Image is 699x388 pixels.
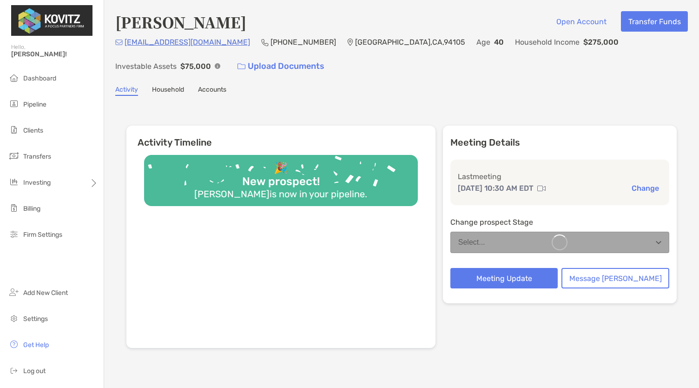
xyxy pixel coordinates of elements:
[583,36,619,48] p: $275,000
[23,341,49,349] span: Get Help
[11,50,98,58] span: [PERSON_NAME]!
[458,171,662,182] p: Last meeting
[8,365,20,376] img: logout icon
[450,216,669,228] p: Change prospect Stage
[561,268,669,288] button: Message [PERSON_NAME]
[23,315,48,323] span: Settings
[629,183,662,193] button: Change
[115,60,177,72] p: Investable Assets
[8,150,20,161] img: transfers icon
[115,11,246,33] h4: [PERSON_NAME]
[11,4,92,37] img: Zoe Logo
[8,339,20,350] img: get-help icon
[450,137,669,148] p: Meeting Details
[23,179,51,187] span: Investing
[8,72,20,83] img: dashboard icon
[191,188,371,200] div: [PERSON_NAME] is now in your pipeline.
[8,176,20,187] img: investing icon
[8,98,20,109] img: pipeline icon
[180,60,211,72] p: $75,000
[23,74,56,82] span: Dashboard
[115,86,138,96] a: Activity
[261,39,269,46] img: Phone Icon
[125,36,250,48] p: [EMAIL_ADDRESS][DOMAIN_NAME]
[215,63,220,69] img: Info Icon
[458,182,534,194] p: [DATE] 10:30 AM EDT
[231,56,330,76] a: Upload Documents
[23,153,51,161] span: Transfers
[23,100,46,108] span: Pipeline
[8,124,20,135] img: clients icon
[198,86,226,96] a: Accounts
[115,40,123,45] img: Email Icon
[621,11,688,32] button: Transfer Funds
[126,126,435,148] h6: Activity Timeline
[238,175,323,188] div: New prospect!
[23,205,40,213] span: Billing
[450,268,558,288] button: Meeting Update
[494,36,504,48] p: 40
[144,155,418,198] img: Confetti
[23,289,68,297] span: Add New Client
[537,185,546,192] img: communication type
[23,367,46,375] span: Log out
[237,63,245,70] img: button icon
[23,127,43,134] span: Clients
[347,39,353,46] img: Location Icon
[270,161,291,175] div: 🎉
[152,86,184,96] a: Household
[23,231,62,239] span: Firm Settings
[476,36,490,48] p: Age
[355,36,465,48] p: [GEOGRAPHIC_DATA] , CA , 94105
[270,36,336,48] p: [PHONE_NUMBER]
[8,228,20,240] img: firm-settings icon
[8,313,20,324] img: settings icon
[8,287,20,298] img: add_new_client icon
[8,202,20,214] img: billing icon
[549,11,613,32] button: Open Account
[515,36,580,48] p: Household Income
